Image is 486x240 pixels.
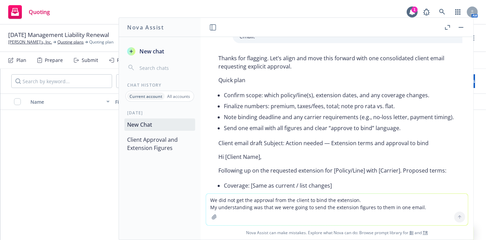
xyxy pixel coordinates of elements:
div: File type [115,98,187,105]
a: Switch app [451,5,465,19]
span: Nova Assist can make mistakes. Explore what Nova can do: Browse prompt library for and [203,226,471,240]
button: New chat [124,45,195,58]
span: New chat [138,47,164,55]
button: New Chat [124,118,195,131]
p: Client email draft Subject: Action needed — Extension terms and approval to bind [218,139,456,147]
div: Responses [117,58,141,63]
a: Search [435,5,449,19]
span: Quoting [29,9,50,15]
p: Following up on the requested extension for [Policy/Line] with [Carrier]. Proposed terms: [218,166,456,175]
p: Quick plan [218,76,456,84]
div: Chat History [119,82,201,88]
h1: Nova Assist [127,23,164,31]
button: Name [28,93,112,110]
a: Quoting plans [57,39,84,45]
p: Hi [Client Name], [218,153,456,161]
button: File type [112,93,197,110]
div: Name [30,98,102,105]
input: Search by keyword... [11,74,112,88]
p: Current account [130,93,162,99]
input: Search chats [138,63,192,73]
li: Finalize numbers: premium, taxes/fees, total; note pro rata vs. flat. [224,101,456,112]
p: All accounts [167,93,190,99]
button: Client Approval and Extension Figures [124,134,195,154]
a: [PERSON_NAME]'s, Inc. [8,39,52,45]
a: TR [423,230,428,236]
div: Submit [82,58,98,63]
div: Plan [16,58,26,63]
div: Prepare [45,58,63,63]
li: Confirm scope: which policy/line(s), extension dates, and any coverage changes. [224,90,456,101]
span: Quoting plan [89,39,113,45]
p: Thanks for flagging. Let’s align and move this forward with one consolidated client email request... [218,54,456,71]
div: 1 [411,7,418,13]
a: more [470,34,478,42]
li: Note binding deadline and any carrier requirements (e.g., no-loss letter, payment timing). [224,112,456,123]
input: Select all [14,98,21,105]
a: Quoting [5,2,53,22]
li: New term: [MM/DD/YYYY] to [MM/DD/YYYY] [224,191,456,202]
li: Send one email with all figures and clear “approve to bind” language. [224,123,456,134]
span: [DATE] Management Liability Renewal [8,31,109,39]
li: Coverage: [Same as current / list changes] [224,180,456,191]
a: Report a Bug [420,5,433,19]
div: [DATE] [119,110,201,116]
a: BI [409,230,414,236]
span: No results [0,110,486,213]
